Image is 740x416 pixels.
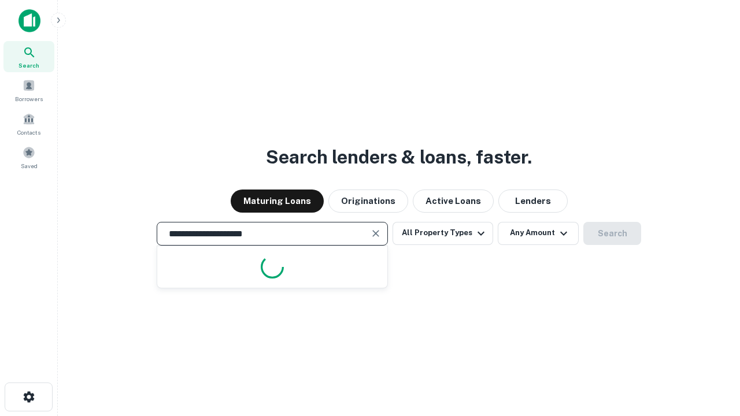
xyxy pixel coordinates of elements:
[498,190,568,213] button: Lenders
[17,128,40,137] span: Contacts
[3,75,54,106] a: Borrowers
[266,143,532,171] h3: Search lenders & loans, faster.
[328,190,408,213] button: Originations
[18,9,40,32] img: capitalize-icon.png
[413,190,494,213] button: Active Loans
[3,108,54,139] a: Contacts
[231,190,324,213] button: Maturing Loans
[498,222,579,245] button: Any Amount
[15,94,43,103] span: Borrowers
[368,225,384,242] button: Clear
[682,324,740,379] iframe: Chat Widget
[3,41,54,72] a: Search
[18,61,39,70] span: Search
[21,161,38,170] span: Saved
[3,142,54,173] a: Saved
[393,222,493,245] button: All Property Types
